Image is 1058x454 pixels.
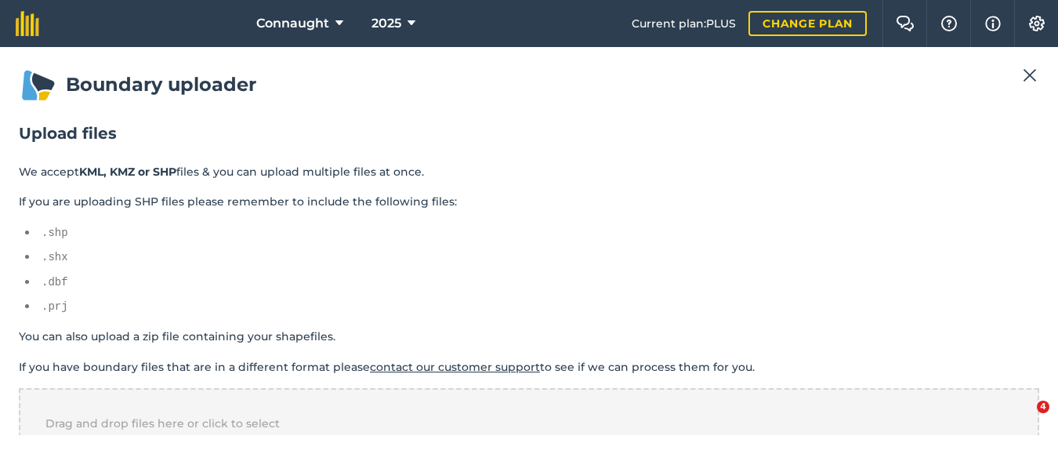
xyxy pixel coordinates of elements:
[370,360,540,374] a: contact our customer support
[19,66,1039,104] h1: Boundary uploader
[1037,401,1049,413] span: 4
[1027,16,1046,31] img: A cog icon
[19,193,1039,210] p: If you are uploading SHP files please remember to include the following files:
[42,224,1039,242] pre: .shp
[632,15,736,32] span: Current plan : PLUS
[1005,401,1042,438] iframe: Intercom live chat
[256,14,329,33] span: Connaught
[42,274,1039,291] pre: .dbf
[19,122,1039,144] h2: Upload files
[45,416,280,430] span: Drag and drop files here or click to select
[42,249,1039,266] pre: .shx
[19,358,1039,376] p: If you have boundary files that are in a different format please to see if we can process them fo...
[19,163,1039,180] p: We accept files & you can upload multiple files at once.
[985,14,1001,33] img: svg+xml;base64,PHN2ZyB4bWxucz0iaHR0cDovL3d3dy53My5vcmcvMjAwMC9zdmciIHdpZHRoPSIxNyIgaGVpZ2h0PSIxNy...
[1023,66,1037,85] img: svg+xml;base64,PHN2ZyB4bWxucz0iaHR0cDovL3d3dy53My5vcmcvMjAwMC9zdmciIHdpZHRoPSIyMiIgaGVpZ2h0PSIzMC...
[371,14,401,33] span: 2025
[896,16,915,31] img: Two speech bubbles overlapping with the left bubble in the forefront
[42,298,1039,315] pre: .prj
[940,16,958,31] img: A question mark icon
[748,11,867,36] a: Change plan
[16,11,39,36] img: fieldmargin Logo
[79,165,176,179] strong: KML, KMZ or SHP
[19,328,1039,345] p: You can also upload a zip file containing your shapefiles.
